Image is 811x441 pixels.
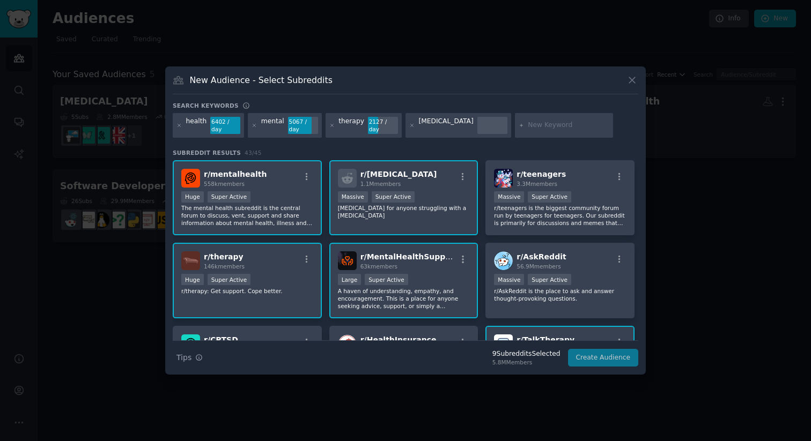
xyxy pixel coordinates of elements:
[528,121,609,130] input: New Keyword
[338,274,362,285] div: Large
[338,287,470,310] p: A haven of understanding, empathy, and encouragement. This is a place for anyone seeking advice, ...
[517,263,561,270] span: 56.9M members
[181,334,200,353] img: CPTSD
[494,204,626,227] p: r/teenagers is the biggest community forum run by teenagers for teenagers. Our subreddit is prima...
[360,263,397,270] span: 63k members
[176,352,191,363] span: Tips
[517,335,574,344] span: r/ TalkTherapy
[494,251,513,270] img: AskReddit
[181,251,200,270] img: therapy
[365,274,408,285] div: Super Active
[372,191,415,203] div: Super Active
[368,117,398,134] div: 2127 / day
[494,274,524,285] div: Massive
[261,117,284,134] div: mental
[210,117,240,134] div: 6402 / day
[181,169,200,188] img: mentalhealth
[360,170,437,178] span: r/ [MEDICAL_DATA]
[494,191,524,203] div: Massive
[204,335,238,344] span: r/ CPTSD
[245,150,262,156] span: 43 / 45
[517,252,566,261] span: r/ AskReddit
[360,181,401,187] span: 1.1M members
[186,117,207,134] div: health
[360,335,437,344] span: r/ HealthInsurance
[494,169,513,188] img: teenagers
[360,252,458,261] span: r/ MentalHealthSupport
[190,74,333,86] h3: New Audience - Select Subreddits
[492,358,561,366] div: 5.8M Members
[204,263,245,270] span: 146k members
[528,274,571,285] div: Super Active
[288,117,318,134] div: 5067 / day
[338,117,364,134] div: therapy
[494,334,513,353] img: TalkTherapy
[173,149,241,156] span: Subreddit Results
[338,334,357,353] img: HealthInsurance
[338,191,368,203] div: Massive
[204,181,245,187] span: 558k members
[204,170,267,178] span: r/ mentalhealth
[528,191,571,203] div: Super Active
[338,204,470,219] p: [MEDICAL_DATA] for anyone struggling with a [MEDICAL_DATA]
[338,251,357,270] img: MentalHealthSupport
[494,287,626,302] p: r/AskReddit is the place to ask and answer thought-provoking questions.
[181,287,313,295] p: r/therapy: Get support. Cope better.
[181,204,313,227] p: The mental health subreddit is the central forum to discuss, vent, support and share information ...
[173,348,207,367] button: Tips
[418,117,473,134] div: [MEDICAL_DATA]
[517,181,557,187] span: 3.3M members
[181,191,204,203] div: Huge
[208,191,251,203] div: Super Active
[492,349,561,359] div: 9 Subreddit s Selected
[517,170,566,178] span: r/ teenagers
[204,252,244,261] span: r/ therapy
[173,102,239,109] h3: Search keywords
[208,274,251,285] div: Super Active
[181,274,204,285] div: Huge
